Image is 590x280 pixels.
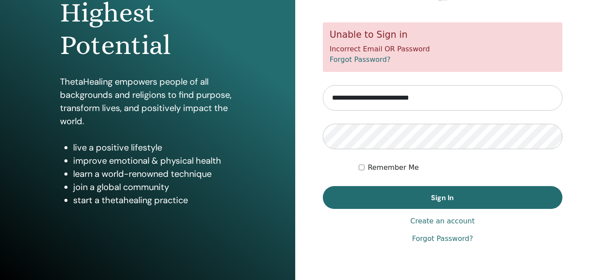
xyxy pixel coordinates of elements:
label: Remember Me [368,162,419,173]
div: Keep me authenticated indefinitely or until I manually logout [359,162,562,173]
p: ThetaHealing empowers people of all backgrounds and religions to find purpose, transform lives, a... [60,75,235,128]
h5: Unable to Sign in [330,29,556,40]
li: learn a world-renowned technique [73,167,235,180]
a: Forgot Password? [330,55,391,64]
div: Incorrect Email OR Password [323,22,563,72]
li: live a positive lifestyle [73,141,235,154]
span: Sign In [431,193,454,202]
a: Forgot Password? [412,233,473,244]
a: Create an account [410,216,475,226]
button: Sign In [323,186,563,209]
li: start a thetahealing practice [73,194,235,207]
li: join a global community [73,180,235,194]
li: improve emotional & physical health [73,154,235,167]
